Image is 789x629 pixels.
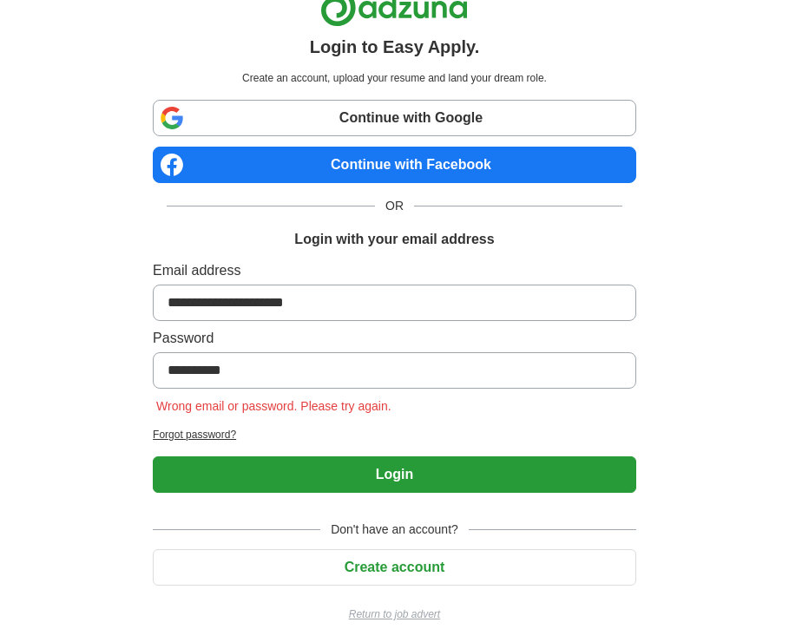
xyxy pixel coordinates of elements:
span: OR [375,197,414,215]
button: Login [153,456,636,493]
p: Create an account, upload your resume and land your dream role. [156,70,633,86]
a: Create account [153,560,636,574]
a: Forgot password? [153,427,636,442]
a: Return to job advert [153,606,636,622]
button: Create account [153,549,636,586]
span: Don't have an account? [320,521,469,539]
h1: Login with your email address [294,229,494,250]
h1: Login to Easy Apply. [310,34,480,60]
label: Email address [153,260,636,281]
a: Continue with Facebook [153,147,636,183]
span: Wrong email or password. Please try again. [153,399,395,413]
a: Continue with Google [153,100,636,136]
label: Password [153,328,636,349]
